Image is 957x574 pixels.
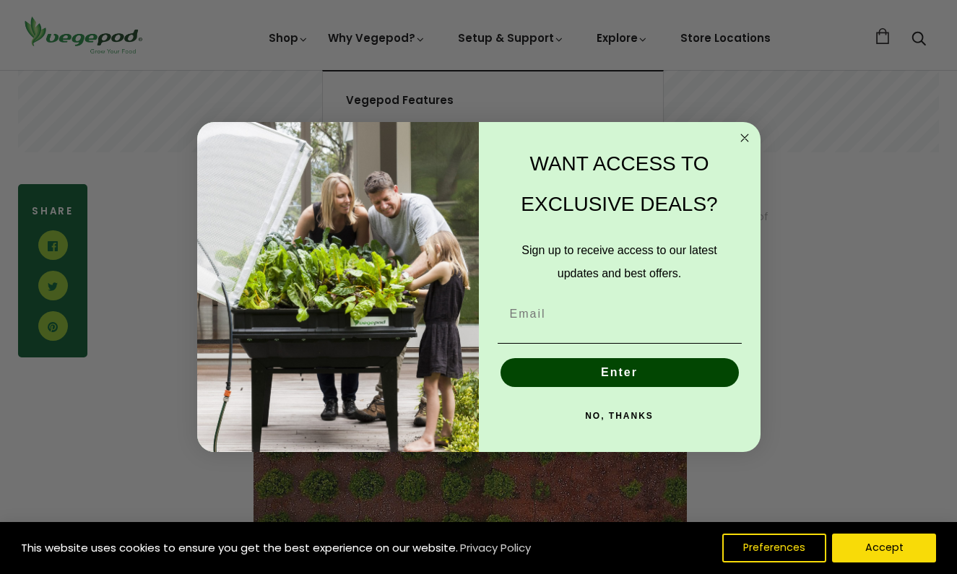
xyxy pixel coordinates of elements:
[521,152,717,215] span: WANT ACCESS TO EXCLUSIVE DEALS?
[458,535,533,561] a: Privacy Policy (opens in a new tab)
[197,122,479,452] img: e9d03583-1bb1-490f-ad29-36751b3212ff.jpeg
[832,534,936,562] button: Accept
[21,540,458,555] span: This website uses cookies to ensure you get the best experience on our website.
[501,358,739,387] button: Enter
[498,343,742,344] img: underline
[722,534,826,562] button: Preferences
[498,300,742,329] input: Email
[521,244,716,279] span: Sign up to receive access to our latest updates and best offers.
[498,401,742,430] button: NO, THANKS
[736,129,753,147] button: Close dialog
